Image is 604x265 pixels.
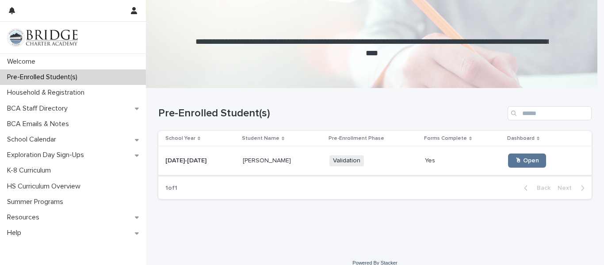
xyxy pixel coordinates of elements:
[4,104,75,113] p: BCA Staff Directory
[4,135,63,144] p: School Calendar
[7,29,78,46] img: V1C1m3IdTEidaUdm9Hs0
[242,134,279,143] p: Student Name
[508,106,592,120] input: Search
[4,198,70,206] p: Summer Programs
[4,73,84,81] p: Pre-Enrolled Student(s)
[4,58,42,66] p: Welcome
[507,134,535,143] p: Dashboard
[329,134,384,143] p: Pre-Enrollment Phase
[158,177,184,199] p: 1 of 1
[158,146,592,175] tr: [DATE]-[DATE][DATE]-[DATE] [PERSON_NAME][PERSON_NAME] ValidationYesYes 🖱 Open
[243,155,293,165] p: [PERSON_NAME]
[165,155,208,165] p: [DATE]-[DATE]
[554,184,592,192] button: Next
[4,229,28,237] p: Help
[531,185,550,191] span: Back
[4,213,46,222] p: Resources
[508,154,546,168] a: 🖱 Open
[4,166,58,175] p: K-8 Curriculum
[165,134,195,143] p: School Year
[4,151,91,159] p: Exploration Day Sign-Ups
[4,182,88,191] p: HS Curriculum Overview
[515,157,539,164] span: 🖱 Open
[425,155,437,165] p: Yes
[329,155,364,166] span: Validation
[158,107,504,120] h1: Pre-Enrolled Student(s)
[4,88,92,97] p: Household & Registration
[517,184,554,192] button: Back
[4,120,76,128] p: BCA Emails & Notes
[424,134,467,143] p: Forms Complete
[558,185,577,191] span: Next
